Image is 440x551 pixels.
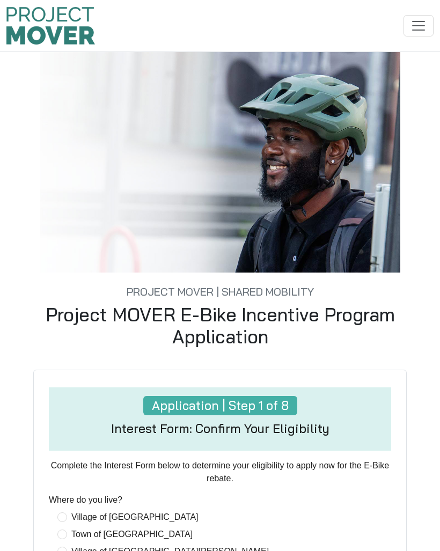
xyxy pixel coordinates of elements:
[67,511,203,524] span: Village of [GEOGRAPHIC_DATA]
[40,52,400,273] img: Consumer0.jpg
[40,304,400,348] h1: Project MOVER E-Bike Incentive Program Application
[67,528,197,541] span: Town of [GEOGRAPHIC_DATA]
[40,273,400,298] h5: Project MOVER | Shared Mobility
[6,7,95,45] img: Program logo
[143,396,297,415] h4: Application | Step 1 of 8
[49,494,122,506] label: Where do you live?
[49,459,391,485] p: Complete the Interest Form below to determine your eligibility to apply now for the E-Bike rebate.
[404,15,434,36] button: Toggle navigation
[111,421,329,436] h4: Interest Form: Confirm Your Eligibility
